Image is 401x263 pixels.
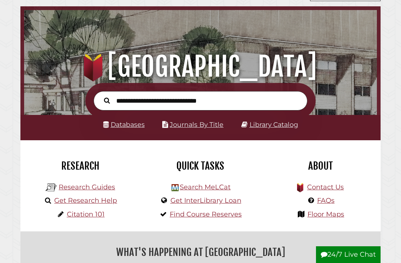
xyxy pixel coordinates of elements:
a: Citation 101 [67,210,105,218]
a: Search MeLCat [180,183,231,191]
h2: Quick Tasks [146,160,255,172]
i: Search [104,97,110,104]
a: Contact Us [307,183,344,191]
img: Hekman Library Logo [172,184,179,191]
a: Get InterLibrary Loan [170,196,241,205]
a: Journals By Title [170,121,224,128]
a: Library Catalog [250,121,298,128]
h2: Research [26,160,135,172]
a: FAQs [317,196,335,205]
h2: What's Happening at [GEOGRAPHIC_DATA] [26,244,375,261]
a: Floor Maps [307,210,344,218]
a: Research Guides [59,183,115,191]
a: Databases [103,121,145,128]
img: Hekman Library Logo [46,182,57,193]
a: Get Research Help [54,196,117,205]
h2: About [266,160,375,172]
button: Search [100,96,114,105]
a: Find Course Reserves [170,210,242,218]
h1: [GEOGRAPHIC_DATA] [30,50,371,83]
